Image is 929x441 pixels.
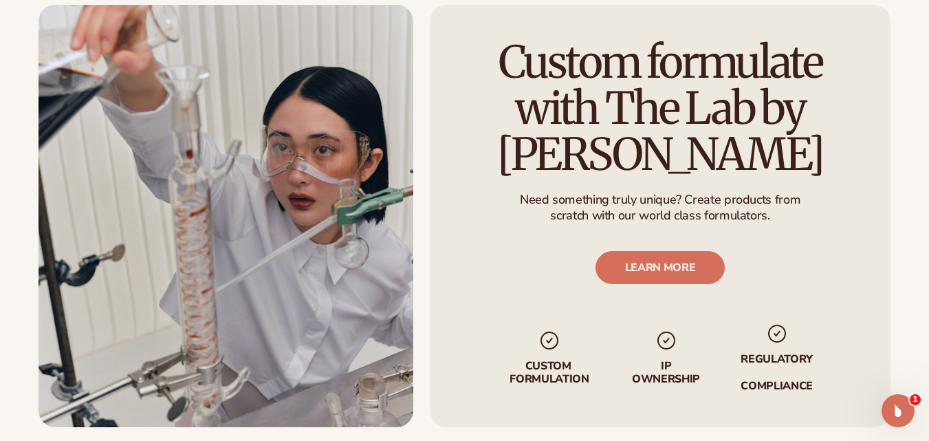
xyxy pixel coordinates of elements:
[39,5,413,427] img: Female scientist in chemistry lab.
[655,330,677,352] img: checkmark_svg
[520,191,800,207] p: Need something truly unique? Create products from
[538,330,560,352] img: checkmark_svg
[468,39,852,178] h2: Custom formulate with The Lab by [PERSON_NAME]
[631,360,701,386] p: IP Ownership
[506,360,592,386] p: Custom formulation
[739,353,813,393] p: regulatory compliance
[595,251,725,284] a: LEARN MORE
[765,323,787,345] img: checkmark_svg
[520,208,800,224] p: scratch with our world class formulators.
[882,394,915,427] iframe: Intercom live chat
[910,394,921,405] span: 1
